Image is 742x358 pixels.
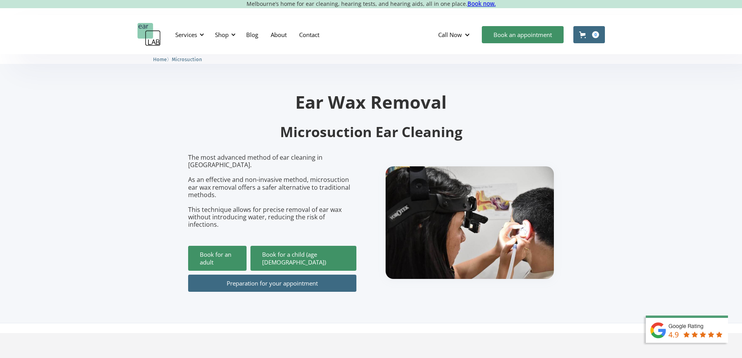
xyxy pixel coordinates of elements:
p: The most advanced method of ear cleaning in [GEOGRAPHIC_DATA]. As an effective and non-invasive m... [188,154,356,229]
a: Preparation for your appointment [188,275,356,292]
span: Microsuction [172,56,202,62]
a: Microsuction [172,55,202,63]
a: Home [153,55,167,63]
a: Contact [293,23,326,46]
a: Book for a child (age [DEMOGRAPHIC_DATA]) [250,246,356,271]
img: boy getting ear checked. [386,166,554,279]
div: 0 [592,31,599,38]
a: Book an appointment [482,26,564,43]
li: 〉 [153,55,172,63]
a: Book for an adult [188,246,247,271]
div: Services [175,31,197,39]
h1: Ear Wax Removal [188,93,554,111]
div: Shop [215,31,229,39]
div: Call Now [438,31,462,39]
a: Open cart [573,26,605,43]
span: Home [153,56,167,62]
h2: Microsuction Ear Cleaning [188,123,554,141]
a: Blog [240,23,264,46]
a: About [264,23,293,46]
